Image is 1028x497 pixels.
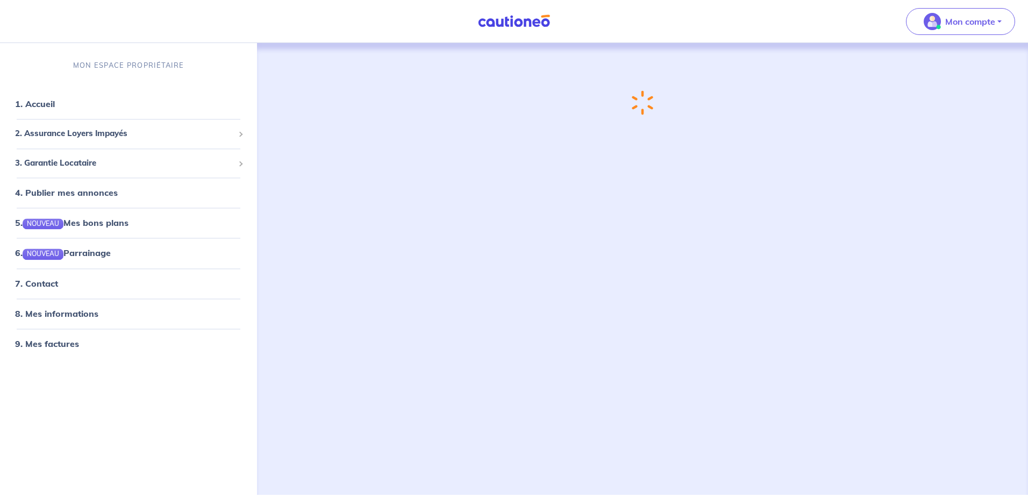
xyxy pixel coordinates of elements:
[4,94,253,115] div: 1. Accueil
[15,278,58,289] a: 7. Contact
[945,15,995,28] p: Mon compte
[15,99,55,110] a: 1. Accueil
[15,338,79,349] a: 9. Mes factures
[4,212,253,234] div: 5.NOUVEAUMes bons plans
[4,273,253,294] div: 7. Contact
[626,87,659,119] img: loading-spinner
[4,124,253,145] div: 2. Assurance Loyers Impayés
[906,8,1015,35] button: illu_account_valid_menu.svgMon compte
[474,15,554,28] img: Cautioneo
[73,60,184,70] p: MON ESPACE PROPRIÉTAIRE
[15,128,234,140] span: 2. Assurance Loyers Impayés
[4,153,253,174] div: 3. Garantie Locataire
[15,248,111,259] a: 6.NOUVEAUParrainage
[15,188,118,198] a: 4. Publier mes annonces
[15,218,128,229] a: 5.NOUVEAUMes bons plans
[4,182,253,204] div: 4. Publier mes annonces
[4,303,253,324] div: 8. Mes informations
[15,157,234,169] span: 3. Garantie Locataire
[15,308,98,319] a: 8. Mes informations
[924,13,941,30] img: illu_account_valid_menu.svg
[4,333,253,354] div: 9. Mes factures
[4,243,253,264] div: 6.NOUVEAUParrainage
